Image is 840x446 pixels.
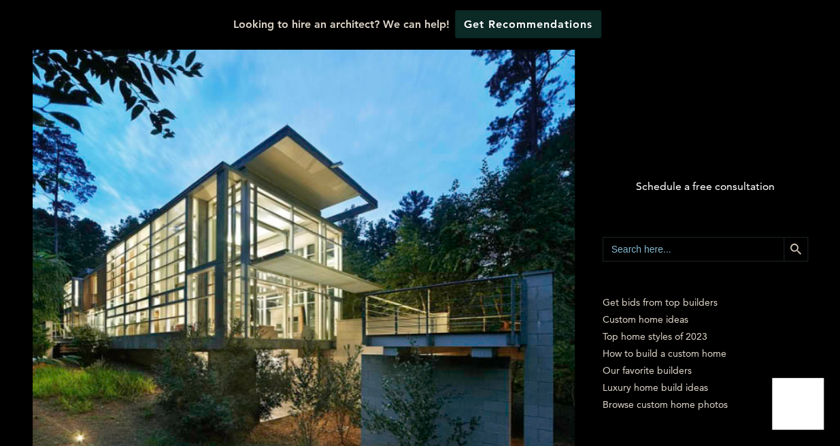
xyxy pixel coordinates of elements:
[603,294,808,311] p: Get bids from top builders
[603,345,808,362] a: How to build a custom home
[603,328,808,345] a: Top home styles of 2023
[603,168,808,204] a: Schedule a free consultation
[603,379,808,396] a: Luxury home build ideas
[788,242,803,257] svg: Search
[772,378,824,430] iframe: Drift Widget Chat Controller
[603,396,808,413] a: Browse custom home photos
[603,362,808,379] a: Our favorite builders
[455,10,601,38] a: Get Recommendations
[603,237,784,261] input: Search here...
[603,311,808,328] a: Custom home ideas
